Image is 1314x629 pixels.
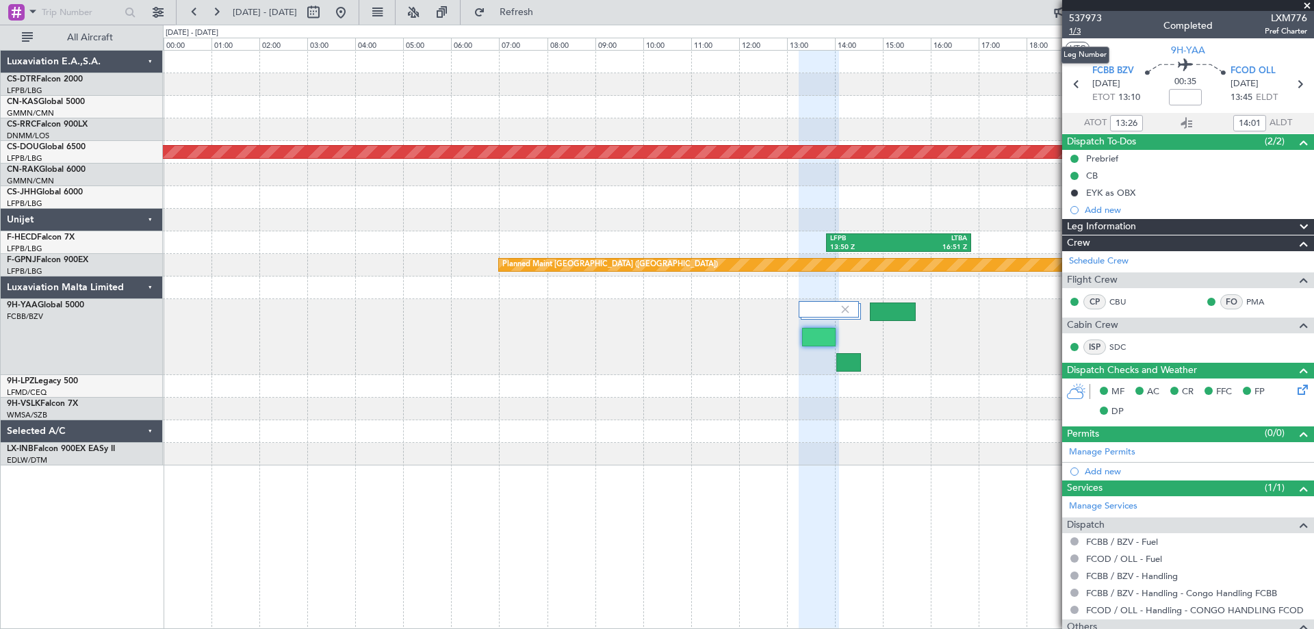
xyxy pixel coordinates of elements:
span: All Aircraft [36,33,144,42]
a: FCBB / BZV - Fuel [1086,536,1158,548]
span: LX-INB [7,445,34,453]
div: 03:00 [307,38,355,50]
span: Crew [1067,235,1090,251]
input: --:-- [1110,115,1143,131]
div: 13:50 Z [830,243,899,253]
a: LX-INBFalcon 900EX EASy II [7,445,115,453]
a: FCOD / OLL - Fuel [1086,553,1162,565]
span: Refresh [488,8,545,17]
span: MF [1111,385,1124,399]
span: ETOT [1092,91,1115,105]
span: 537973 [1069,11,1102,25]
span: DP [1111,405,1124,419]
div: 17:00 [979,38,1027,50]
span: Cabin Crew [1067,318,1118,333]
a: LFPB/LBG [7,153,42,164]
div: 12:00 [739,38,787,50]
span: CS-DTR [7,75,36,84]
div: 15:00 [883,38,931,50]
span: Dispatch To-Dos [1067,134,1136,150]
a: F-HECDFalcon 7X [7,233,75,242]
span: 1/3 [1069,25,1102,37]
span: LXM776 [1265,11,1307,25]
span: CR [1182,385,1194,399]
span: (0/0) [1265,426,1285,440]
div: Add new [1085,465,1307,477]
span: (1/1) [1265,480,1285,495]
a: LFPB/LBG [7,266,42,277]
a: LFMD/CEQ [7,387,47,398]
span: Services [1067,480,1103,496]
span: 9H-LPZ [7,377,34,385]
a: Manage Services [1069,500,1137,513]
div: 07:00 [499,38,547,50]
span: Flight Crew [1067,272,1118,288]
div: FO [1220,294,1243,309]
a: CN-RAKGlobal 6000 [7,166,86,174]
a: CS-DTRFalcon 2000 [7,75,83,84]
button: All Aircraft [15,27,149,49]
a: CS-JHHGlobal 6000 [7,188,83,196]
a: Schedule Crew [1069,255,1129,268]
a: 9H-VSLKFalcon 7X [7,400,78,408]
span: FFC [1216,385,1232,399]
a: LFPB/LBG [7,244,42,254]
div: 13:00 [787,38,835,50]
span: CS-JHH [7,188,36,196]
a: LFPB/LBG [7,198,42,209]
a: LFPB/LBG [7,86,42,96]
a: CN-KASGlobal 5000 [7,98,85,106]
div: 04:00 [355,38,403,50]
span: 9H-YAA [1171,43,1205,57]
span: 9H-YAA [7,301,38,309]
div: 11:00 [691,38,739,50]
div: 16:00 [931,38,979,50]
img: gray-close.svg [839,303,851,316]
input: Trip Number [42,2,120,23]
a: FCOD / OLL - Handling - CONGO HANDLING FCOD [1086,604,1304,616]
span: (2/2) [1265,134,1285,149]
span: ELDT [1256,91,1278,105]
div: 10:00 [643,38,691,50]
div: CB [1086,170,1098,181]
a: PMA [1246,296,1277,308]
span: CN-RAK [7,166,39,174]
a: GMMN/CMN [7,108,54,118]
div: LTBA [899,234,967,244]
a: EDLW/DTM [7,455,47,465]
a: DNMM/LOS [7,131,49,141]
a: F-GPNJFalcon 900EX [7,256,88,264]
div: CP [1083,294,1106,309]
span: [DATE] [1092,77,1120,91]
a: CBU [1109,296,1140,308]
div: 02:00 [259,38,307,50]
input: --:-- [1233,115,1266,131]
div: LFPB [830,234,899,244]
span: F-GPNJ [7,256,36,264]
div: 06:00 [451,38,499,50]
span: 13:10 [1118,91,1140,105]
a: 9H-LPZLegacy 500 [7,377,78,385]
span: [DATE] [1231,77,1259,91]
div: 14:00 [835,38,883,50]
a: WMSA/SZB [7,410,47,420]
button: Refresh [467,1,550,23]
span: 00:35 [1174,75,1196,89]
span: 9H-VSLK [7,400,40,408]
span: FCOD OLL [1231,64,1276,78]
div: Add new [1085,204,1307,216]
div: 08:00 [547,38,595,50]
span: CN-KAS [7,98,38,106]
div: 00:00 [164,38,211,50]
span: FP [1254,385,1265,399]
div: 09:00 [595,38,643,50]
a: 9H-YAAGlobal 5000 [7,301,84,309]
div: 01:00 [211,38,259,50]
span: Dispatch Checks and Weather [1067,363,1197,378]
div: [DATE] - [DATE] [166,27,218,39]
div: Planned Maint [GEOGRAPHIC_DATA] ([GEOGRAPHIC_DATA]) [502,255,718,275]
span: ATOT [1084,116,1107,130]
span: F-HECD [7,233,37,242]
div: Completed [1163,18,1213,33]
div: 18:00 [1027,38,1074,50]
